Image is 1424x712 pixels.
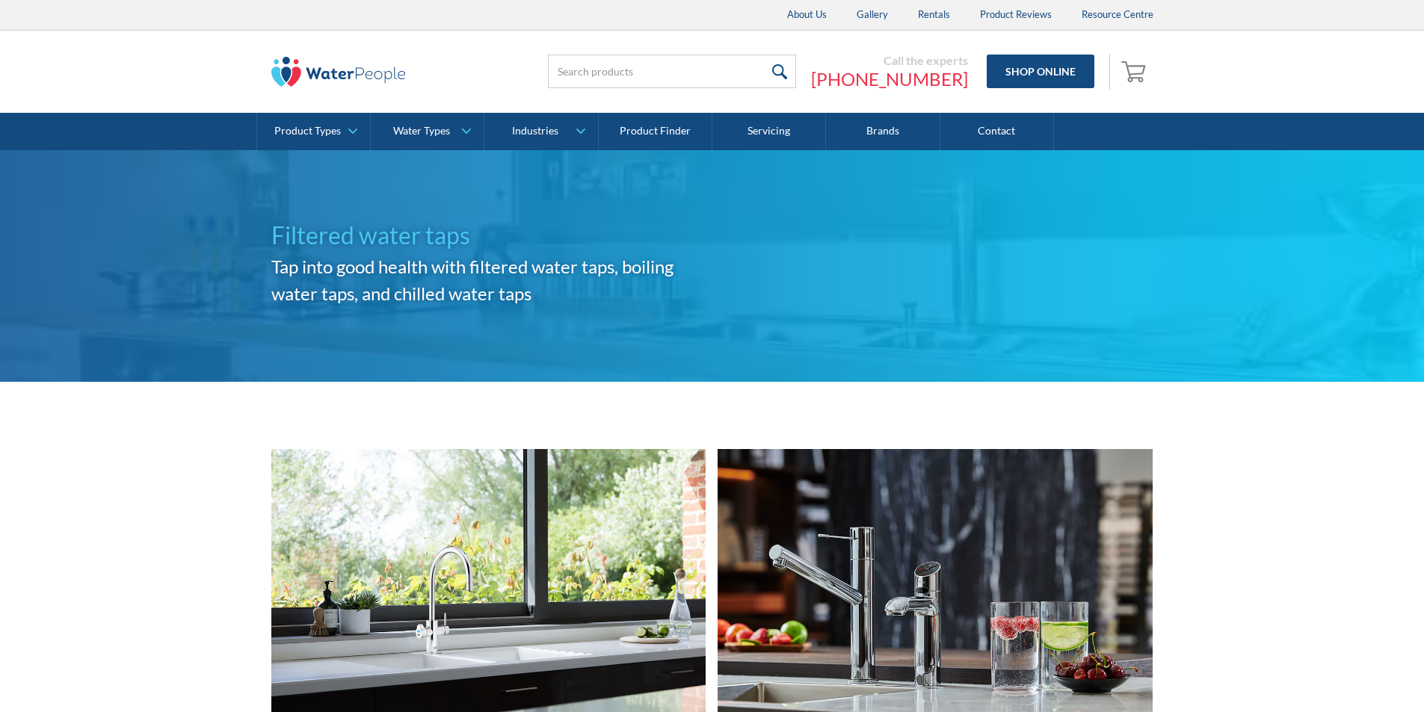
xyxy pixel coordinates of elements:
a: Servicing [712,113,826,150]
a: Brands [826,113,940,150]
input: Search products [548,55,796,88]
div: Call the experts [811,53,968,68]
a: [PHONE_NUMBER] [811,68,968,90]
a: Product Finder [599,113,712,150]
div: Product Types [274,125,341,137]
div: Water Types [393,125,450,137]
img: The Water People [271,57,406,87]
h1: Filtered water taps [271,217,712,253]
img: shopping cart [1121,59,1150,83]
a: Open empty cart [1118,54,1153,90]
a: Product Types [257,113,370,150]
a: Water Types [371,113,484,150]
h2: Tap into good health with filtered water taps, boiling water taps, and chilled water taps [271,253,712,307]
a: Industries [484,113,597,150]
div: Industries [512,125,558,137]
a: Shop Online [987,55,1094,88]
a: Contact [940,113,1054,150]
